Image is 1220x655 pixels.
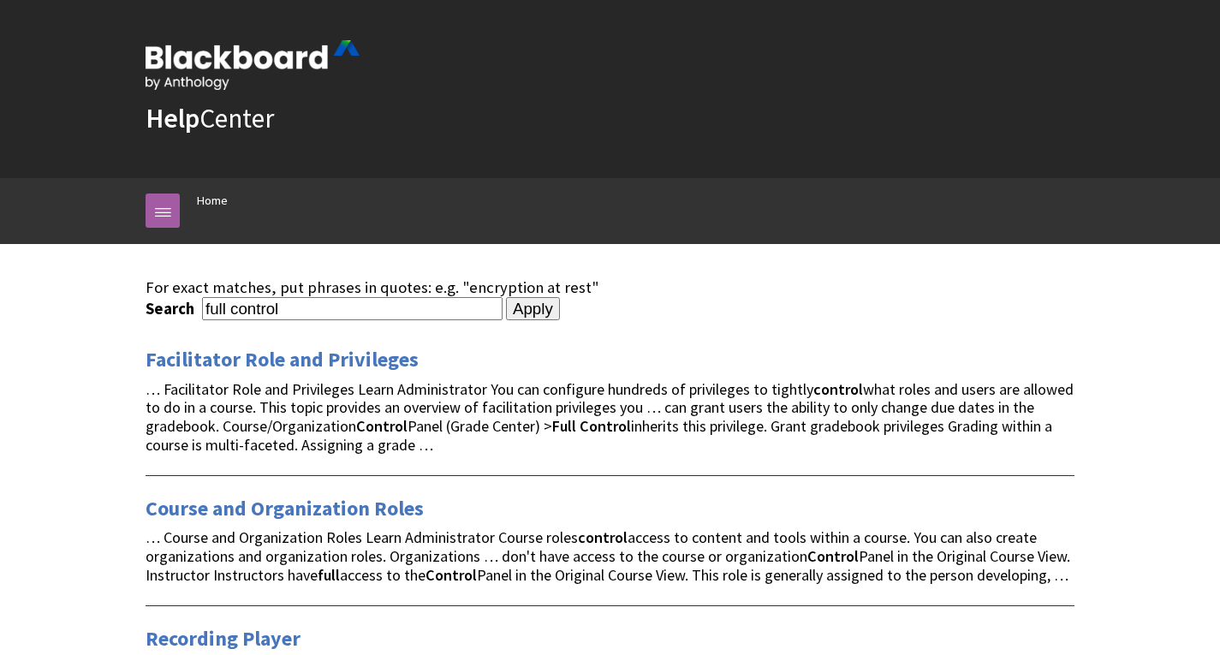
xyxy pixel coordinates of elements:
a: Recording Player [146,625,301,652]
strong: Control [356,416,408,436]
label: Search [146,299,199,319]
span: … Course and Organization Roles Learn Administrator Course roles access to content and tools with... [146,527,1070,585]
a: HelpCenter [146,101,274,135]
a: Course and Organization Roles [146,495,424,522]
strong: Control [807,546,859,566]
a: Home [197,190,228,211]
strong: control [578,527,628,547]
input: Apply [506,297,560,321]
strong: Full [552,416,576,436]
strong: Control [580,416,631,436]
div: For exact matches, put phrases in quotes: e.g. "encryption at rest" [146,278,1074,297]
img: Blackboard by Anthology [146,40,360,90]
strong: Help [146,101,199,135]
strong: Control [426,565,477,585]
strong: full [318,565,340,585]
a: Facilitator Role and Privileges [146,346,419,373]
span: … Facilitator Role and Privileges Learn Administrator You can configure hundreds of privileges to... [146,379,1074,455]
strong: control [813,379,863,399]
